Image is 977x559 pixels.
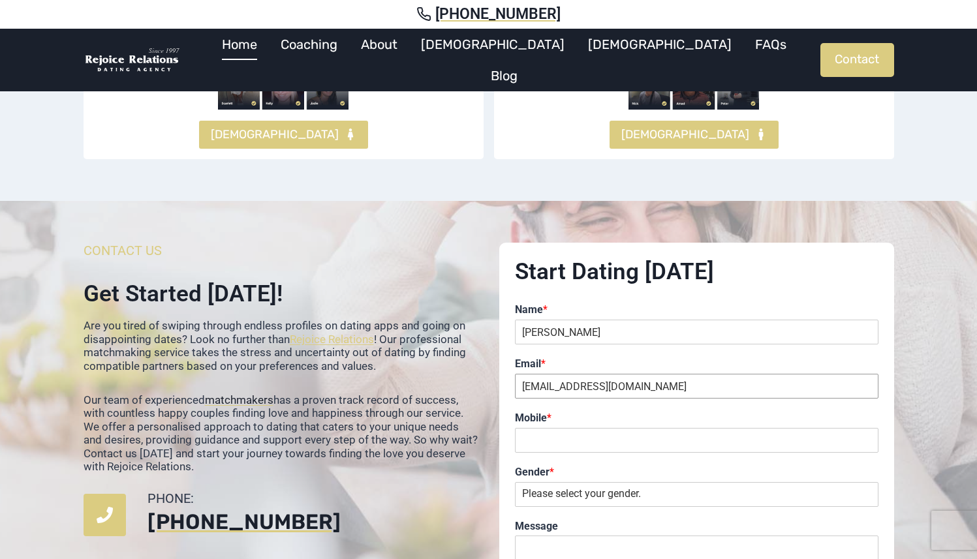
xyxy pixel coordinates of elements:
span: [DEMOGRAPHIC_DATA] [621,125,749,144]
a: Coaching [269,29,349,60]
label: Email [515,357,878,371]
p: Are you tired of swiping through endless profiles on dating apps and going on disappointing dates... [84,319,478,372]
a: Home [210,29,269,60]
a: [DEMOGRAPHIC_DATA] [610,121,779,149]
label: Name [515,303,878,317]
a: Rejoice Relations [290,333,374,346]
a: [PHONE_NUMBER] [147,509,478,534]
h2: Get Started [DATE]! [84,280,478,308]
span: [DEMOGRAPHIC_DATA] [211,125,339,144]
img: Rejoice Relations [84,47,181,74]
a: [DEMOGRAPHIC_DATA] [576,29,743,60]
label: Mobile [515,412,878,425]
span: [PHONE_NUMBER] [435,5,561,23]
label: Message [515,520,878,534]
a: matchmakers [205,393,273,406]
nav: Primary [188,29,820,91]
a: Blog [479,60,529,91]
input: Mobile [515,428,878,453]
a: [PHONE_NUMBER] [16,5,961,23]
h6: Phone: [147,491,478,506]
a: [DEMOGRAPHIC_DATA] [409,29,576,60]
label: Gender [515,466,878,479]
a: About [349,29,409,60]
h6: Contact Us [84,243,478,258]
h2: Start Dating [DATE] [515,258,878,286]
p: Our team of experienced has a proven track record of success, with countless happy couples findin... [84,393,478,473]
a: [DEMOGRAPHIC_DATA] [199,121,368,149]
a: FAQs [743,29,798,60]
a: Contact [820,43,894,77]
